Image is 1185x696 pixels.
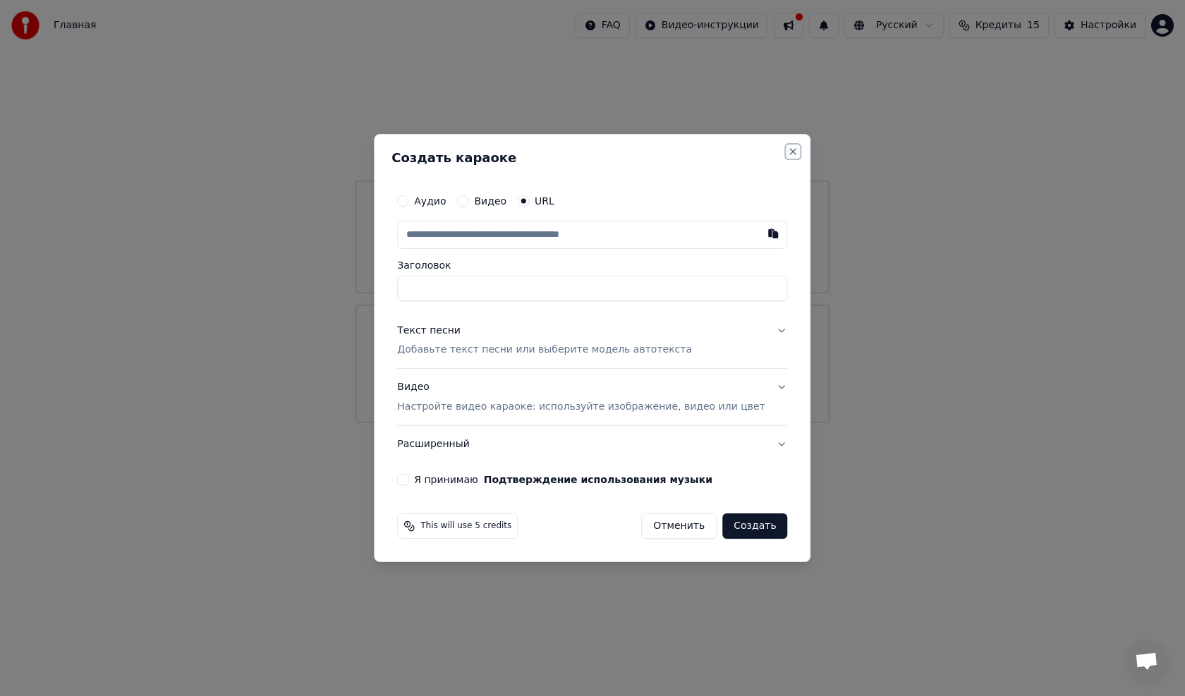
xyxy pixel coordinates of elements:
label: Я принимаю [414,475,712,484]
button: ВидеоНастройте видео караоке: используйте изображение, видео или цвет [397,370,787,426]
p: Настройте видео караоке: используйте изображение, видео или цвет [397,400,765,414]
div: Текст песни [397,324,461,338]
label: Видео [474,196,506,206]
button: Расширенный [397,426,787,463]
button: Я принимаю [484,475,712,484]
button: Создать [722,513,787,539]
label: URL [535,196,554,206]
span: This will use 5 credits [420,520,511,532]
button: Отменить [641,513,717,539]
p: Добавьте текст песни или выберите модель автотекста [397,343,692,358]
h2: Создать караоке [391,152,793,164]
label: Заголовок [397,260,787,270]
div: Видео [397,381,765,415]
label: Аудио [414,196,446,206]
button: Текст песниДобавьте текст песни или выберите модель автотекста [397,312,787,369]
